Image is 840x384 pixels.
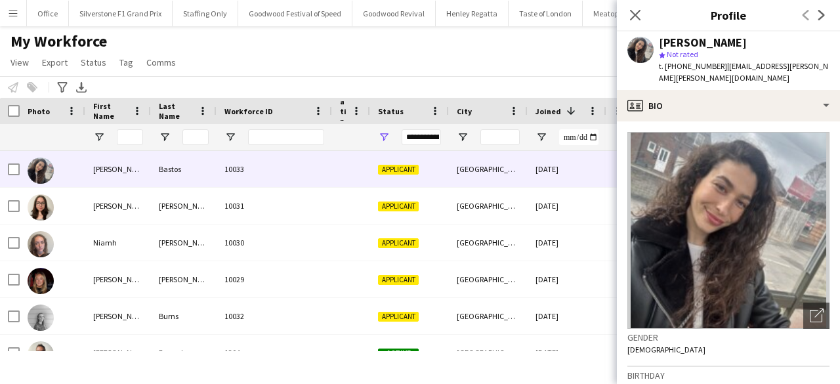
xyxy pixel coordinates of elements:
[449,151,528,187] div: [GEOGRAPHIC_DATA]
[151,261,217,297] div: [PERSON_NAME]
[85,151,151,187] div: [PERSON_NAME]
[659,37,747,49] div: [PERSON_NAME]
[217,335,332,371] div: 1304
[378,349,419,358] span: Active
[528,335,606,371] div: [DATE]
[378,238,419,248] span: Applicant
[238,1,352,26] button: Goodwood Festival of Speed
[378,131,390,143] button: Open Filter Menu
[28,106,50,116] span: Photo
[151,151,217,187] div: Bastos
[617,7,840,24] h3: Profile
[457,131,469,143] button: Open Filter Menu
[146,56,176,68] span: Comms
[559,129,598,145] input: Joined Filter Input
[159,101,193,121] span: Last Name
[85,261,151,297] div: [PERSON_NAME]
[583,1,636,26] button: Meatopia
[93,101,127,121] span: First Name
[449,261,528,297] div: [GEOGRAPHIC_DATA]
[141,54,181,71] a: Comms
[85,224,151,261] div: Niamh
[528,188,606,224] div: [DATE]
[224,106,273,116] span: Workforce ID
[627,370,829,381] h3: Birthday
[457,106,472,116] span: City
[217,188,332,224] div: 10031
[151,298,217,334] div: Burns
[627,132,829,329] img: Crew avatar or photo
[28,158,54,184] img: Barbara Bastos
[378,275,419,285] span: Applicant
[28,231,54,257] img: Niamh Winmill
[85,298,151,334] div: [PERSON_NAME]
[85,335,151,371] div: [PERSON_NAME]
[217,151,332,187] div: 10033
[378,165,419,175] span: Applicant
[378,312,419,322] span: Applicant
[28,194,54,221] img: Kaitlyn Gasper
[340,87,346,136] span: Rating
[224,131,236,143] button: Open Filter Menu
[10,56,29,68] span: View
[449,188,528,224] div: [GEOGRAPHIC_DATA]
[28,268,54,294] img: Rebecca Oliver
[248,129,324,145] input: Workforce ID Filter Input
[436,1,509,26] button: Henley Regatta
[10,32,107,51] span: My Workforce
[151,335,217,371] div: Perandres
[627,331,829,343] h3: Gender
[81,56,106,68] span: Status
[528,298,606,334] div: [DATE]
[73,79,89,95] app-action-btn: Export XLSX
[627,345,705,354] span: [DEMOGRAPHIC_DATA]
[28,341,54,368] img: Alejandro Perandres
[535,106,561,116] span: Joined
[28,305,54,331] img: Sarah Burns
[114,54,138,71] a: Tag
[659,61,828,83] span: | [EMAIL_ADDRESS][PERSON_NAME][PERSON_NAME][DOMAIN_NAME]
[85,188,151,224] div: [PERSON_NAME]
[217,261,332,297] div: 10029
[75,54,112,71] a: Status
[151,188,217,224] div: [PERSON_NAME]
[378,202,419,211] span: Applicant
[5,54,34,71] a: View
[449,224,528,261] div: [GEOGRAPHIC_DATA]
[617,90,840,121] div: Bio
[449,335,528,371] div: [GEOGRAPHIC_DATA]
[42,56,68,68] span: Export
[182,129,209,145] input: Last Name Filter Input
[667,49,698,59] span: Not rated
[217,224,332,261] div: 10030
[378,106,404,116] span: Status
[803,303,829,329] div: Open photos pop-in
[117,129,143,145] input: First Name Filter Input
[151,224,217,261] div: [PERSON_NAME]
[54,79,70,95] app-action-btn: Advanced filters
[449,298,528,334] div: [GEOGRAPHIC_DATA]
[528,151,606,187] div: [DATE]
[93,131,105,143] button: Open Filter Menu
[217,298,332,334] div: 10032
[535,131,547,143] button: Open Filter Menu
[37,54,73,71] a: Export
[528,261,606,297] div: [DATE]
[480,129,520,145] input: City Filter Input
[528,224,606,261] div: [DATE]
[69,1,173,26] button: Silverstone F1 Grand Prix
[27,1,69,26] button: Office
[509,1,583,26] button: Taste of London
[159,131,171,143] button: Open Filter Menu
[659,61,727,71] span: t. [PHONE_NUMBER]
[119,56,133,68] span: Tag
[352,1,436,26] button: Goodwood Revival
[173,1,238,26] button: Staffing Only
